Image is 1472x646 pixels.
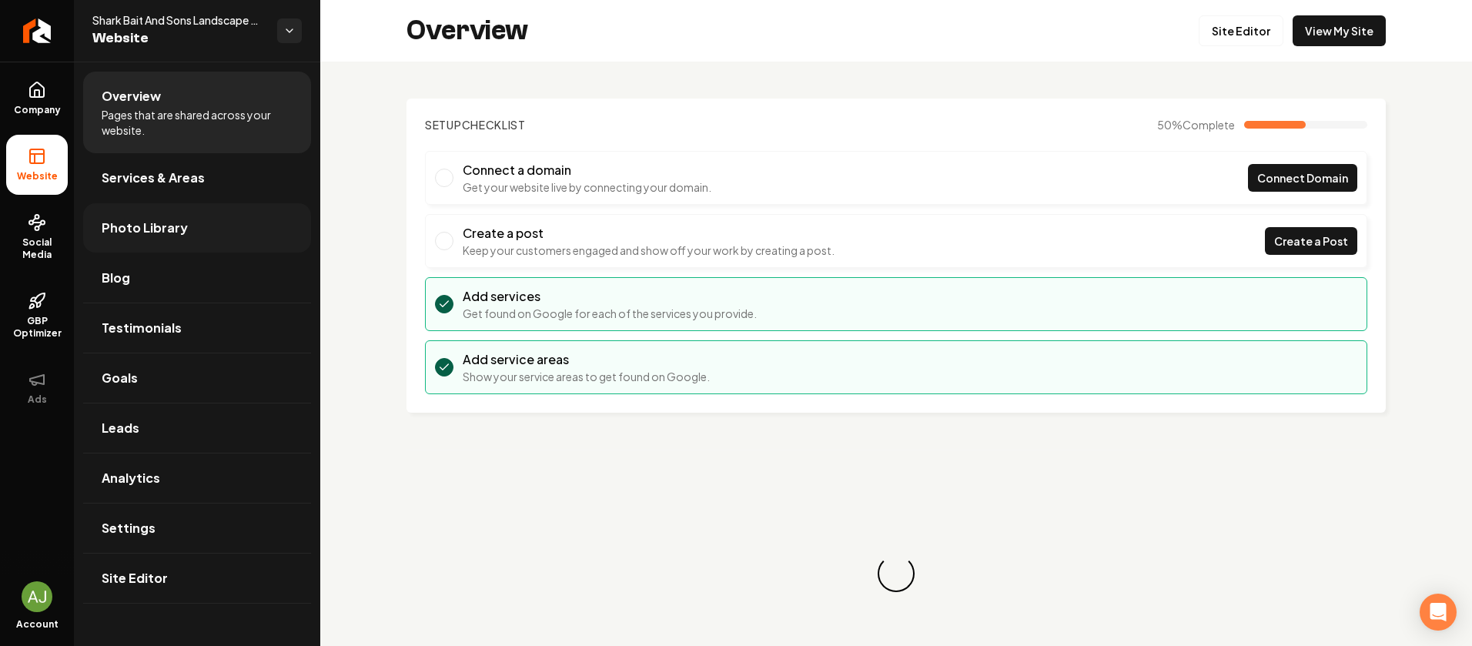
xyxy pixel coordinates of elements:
a: GBP Optimizer [6,279,68,352]
span: Website [92,28,265,49]
span: Connect Domain [1257,170,1348,186]
h3: Connect a domain [463,161,711,179]
a: Leads [83,403,311,453]
span: Setup [425,118,462,132]
h3: Create a post [463,224,835,243]
a: Blog [83,253,311,303]
a: Settings [83,504,311,553]
span: Site Editor [102,569,168,587]
span: 50 % [1157,117,1235,132]
p: Keep your customers engaged and show off your work by creating a post. [463,243,835,258]
span: Account [16,618,59,631]
a: Company [6,69,68,129]
span: Website [11,170,64,182]
span: Blog [102,269,130,287]
h2: Checklist [425,117,526,132]
span: Ads [22,393,53,406]
img: Rebolt Logo [23,18,52,43]
h3: Add services [463,287,757,306]
p: Get found on Google for each of the services you provide. [463,306,757,321]
span: Company [8,104,67,116]
a: Services & Areas [83,153,311,203]
span: Photo Library [102,219,188,237]
a: Create a Post [1265,227,1357,255]
span: Testimonials [102,319,182,337]
button: Open user button [22,581,52,612]
span: Social Media [6,236,68,261]
a: Connect Domain [1248,164,1357,192]
a: Site Editor [83,554,311,603]
span: Shark Bait And Sons Landscape Services LLC [92,12,265,28]
span: Leads [102,419,139,437]
span: Create a Post [1274,233,1348,249]
span: Pages that are shared across your website. [102,107,293,138]
p: Show your service areas to get found on Google. [463,369,710,384]
a: View My Site [1293,15,1386,46]
span: Overview [102,87,161,105]
button: Ads [6,358,68,418]
a: Goals [83,353,311,403]
span: Complete [1183,118,1235,132]
a: Social Media [6,201,68,273]
span: Settings [102,519,156,537]
a: Site Editor [1199,15,1283,46]
img: AJ Nimeh [22,581,52,612]
a: Photo Library [83,203,311,253]
p: Get your website live by connecting your domain. [463,179,711,195]
span: Analytics [102,469,160,487]
a: Analytics [83,454,311,503]
div: Open Intercom Messenger [1420,594,1457,631]
a: Testimonials [83,303,311,353]
h2: Overview [406,15,528,46]
span: Services & Areas [102,169,205,187]
span: GBP Optimizer [6,315,68,340]
h3: Add service areas [463,350,710,369]
div: Loading [871,548,922,599]
span: Goals [102,369,138,387]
